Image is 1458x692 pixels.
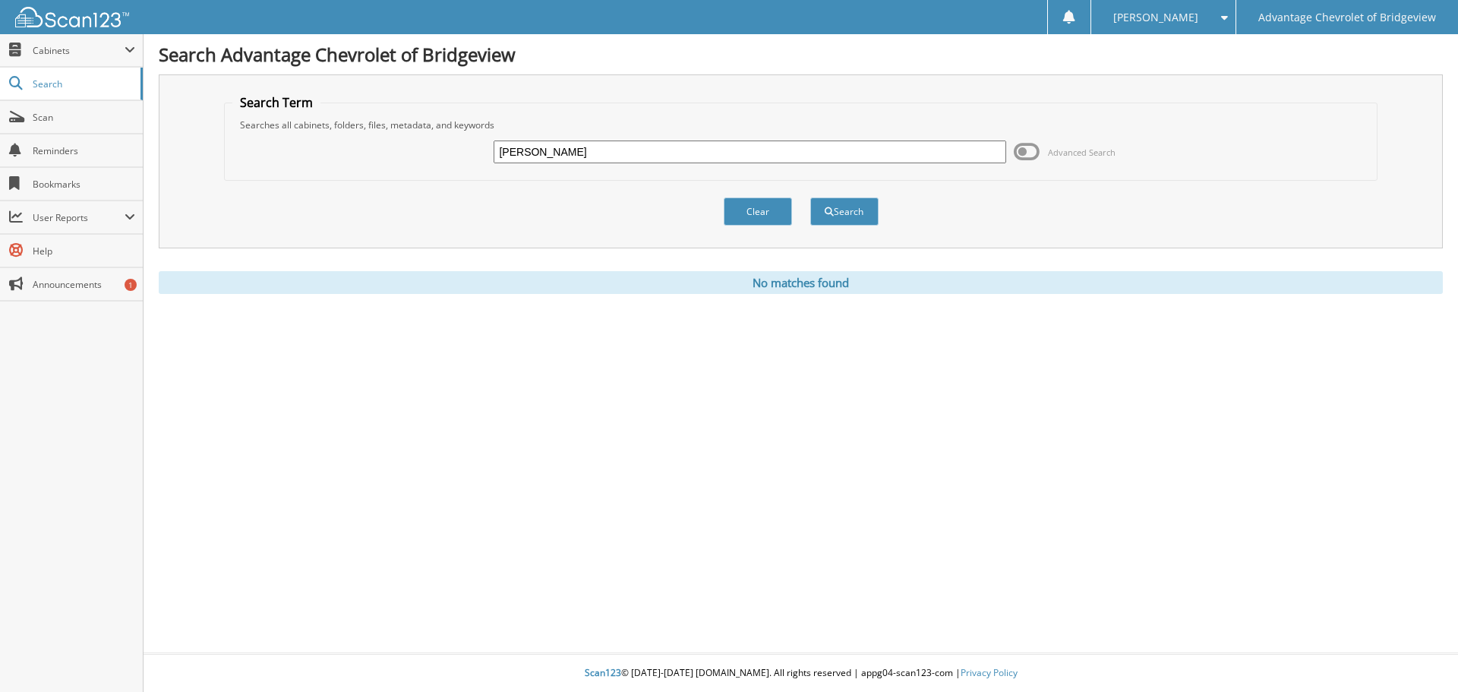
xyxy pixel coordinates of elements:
div: 1 [125,279,137,291]
span: Help [33,245,135,258]
span: Scan123 [585,666,621,679]
span: Announcements [33,278,135,291]
span: Scan [33,111,135,124]
h1: Search Advantage Chevrolet of Bridgeview [159,42,1443,67]
legend: Search Term [232,94,320,111]
div: Searches all cabinets, folders, files, metadata, and keywords [232,118,1370,131]
span: Reminders [33,144,135,157]
a: Privacy Policy [961,666,1018,679]
span: User Reports [33,211,125,224]
span: Bookmarks [33,178,135,191]
img: scan123-logo-white.svg [15,7,129,27]
button: Clear [724,197,792,226]
span: Advantage Chevrolet of Bridgeview [1258,13,1436,22]
div: © [DATE]-[DATE] [DOMAIN_NAME]. All rights reserved | appg04-scan123-com | [144,655,1458,692]
button: Search [810,197,879,226]
span: [PERSON_NAME] [1113,13,1198,22]
span: Cabinets [33,44,125,57]
span: Search [33,77,133,90]
div: No matches found [159,271,1443,294]
span: Advanced Search [1048,147,1116,158]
